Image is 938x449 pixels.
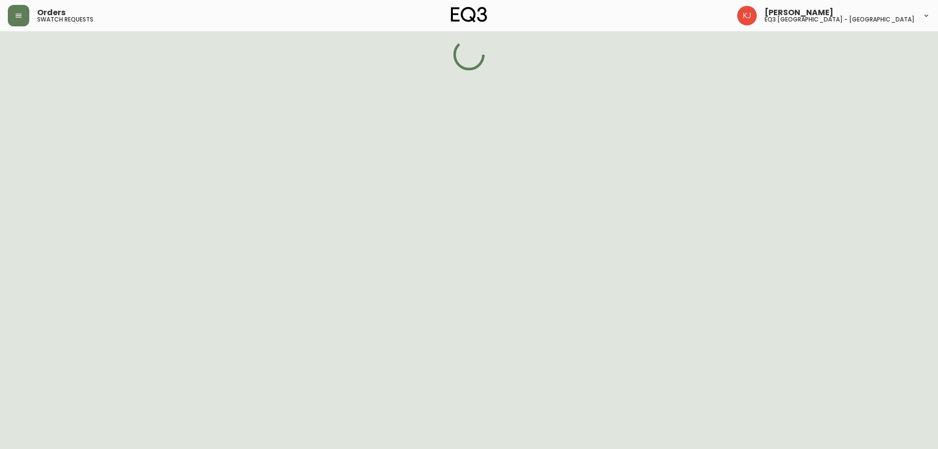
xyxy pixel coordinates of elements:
[37,9,65,17] span: Orders
[765,9,833,17] span: [PERSON_NAME]
[37,17,93,22] h5: swatch requests
[737,6,757,25] img: 24a625d34e264d2520941288c4a55f8e
[451,7,487,22] img: logo
[765,17,915,22] h5: eq3 [GEOGRAPHIC_DATA] - [GEOGRAPHIC_DATA]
